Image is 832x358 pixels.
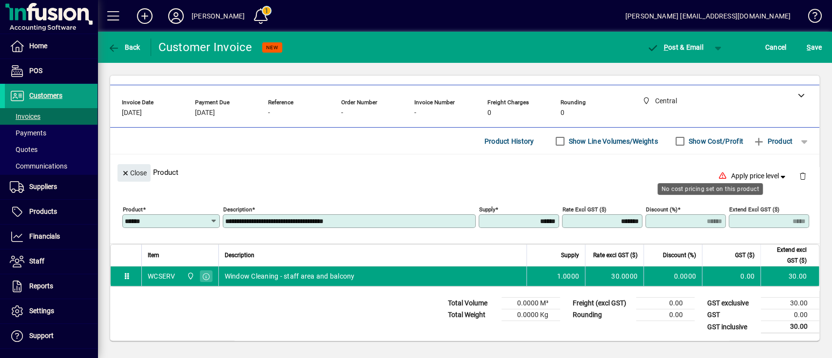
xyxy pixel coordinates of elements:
[110,154,819,190] div: Product
[5,141,97,158] a: Quotes
[664,43,668,51] span: P
[561,250,579,261] span: Supply
[807,43,811,51] span: S
[646,206,677,213] mat-label: Discount (%)
[5,34,97,58] a: Home
[122,109,142,117] span: [DATE]
[791,164,814,188] button: Delete
[647,43,703,51] span: ost & Email
[29,232,60,240] span: Financials
[761,321,819,333] td: 30.00
[760,266,819,286] td: 30.00
[702,321,761,333] td: GST inclusive
[158,39,252,55] div: Customer Invoice
[414,109,416,117] span: -
[791,171,814,180] app-page-header-button: Delete
[123,206,143,213] mat-label: Product
[562,206,606,213] mat-label: Rate excl GST ($)
[807,39,822,55] span: ave
[636,309,695,321] td: 0.00
[5,108,97,125] a: Invoices
[10,113,40,120] span: Invoices
[561,109,564,117] span: 0
[557,271,580,281] span: 1.0000
[735,250,755,261] span: GST ($)
[443,298,502,309] td: Total Volume
[702,298,761,309] td: GST exclusive
[568,309,636,321] td: Rounding
[97,38,151,56] app-page-header-button: Back
[5,299,97,323] a: Settings
[5,158,97,174] a: Communications
[148,271,175,281] div: WCSERV
[761,298,819,309] td: 30.00
[727,168,792,185] button: Apply price level
[121,165,147,181] span: Close
[5,274,97,299] a: Reports
[687,136,743,146] label: Show Cost/Profit
[225,250,254,261] span: Description
[761,309,819,321] td: 0.00
[29,257,44,265] span: Staff
[568,298,636,309] td: Freight (excl GST)
[10,129,46,137] span: Payments
[108,43,140,51] span: Back
[502,298,560,309] td: 0.0000 M³
[29,92,62,99] span: Customers
[29,332,54,339] span: Support
[804,38,824,56] button: Save
[487,109,491,117] span: 0
[5,249,97,274] a: Staff
[29,67,42,75] span: POS
[729,206,779,213] mat-label: Extend excl GST ($)
[5,200,97,224] a: Products
[223,206,252,213] mat-label: Description
[663,250,696,261] span: Discount (%)
[115,168,153,177] app-page-header-button: Close
[195,109,215,117] span: [DATE]
[800,2,820,34] a: Knowledge Base
[636,298,695,309] td: 0.00
[763,38,789,56] button: Cancel
[184,271,195,282] span: Central
[10,162,67,170] span: Communications
[225,271,355,281] span: Window Cleaning - staff area and balcony
[29,307,54,315] span: Settings
[29,42,47,50] span: Home
[484,133,534,149] span: Product History
[567,136,658,146] label: Show Line Volumes/Weights
[129,7,160,25] button: Add
[266,44,278,51] span: NEW
[5,125,97,141] a: Payments
[502,309,560,321] td: 0.0000 Kg
[593,250,638,261] span: Rate excl GST ($)
[643,266,702,286] td: 0.0000
[765,39,787,55] span: Cancel
[105,38,143,56] button: Back
[753,133,793,149] span: Product
[731,171,788,181] span: Apply price level
[117,164,151,182] button: Close
[625,8,791,24] div: [PERSON_NAME] [EMAIL_ADDRESS][DOMAIN_NAME]
[658,183,763,195] div: No cost pricing set on this product
[5,225,97,249] a: Financials
[748,132,797,150] button: Product
[29,183,57,190] span: Suppliers
[5,324,97,348] a: Support
[148,250,159,261] span: Item
[443,309,502,321] td: Total Weight
[10,146,38,153] span: Quotes
[767,245,807,266] span: Extend excl GST ($)
[5,175,97,199] a: Suppliers
[268,109,270,117] span: -
[642,38,708,56] button: Post & Email
[29,282,53,290] span: Reports
[702,309,761,321] td: GST
[702,266,760,286] td: 0.00
[192,8,245,24] div: [PERSON_NAME]
[481,132,538,150] button: Product History
[5,59,97,83] a: POS
[29,207,57,215] span: Products
[591,271,638,281] div: 30.0000
[341,109,343,117] span: -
